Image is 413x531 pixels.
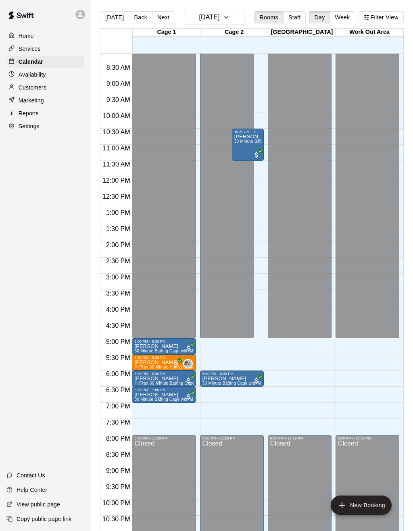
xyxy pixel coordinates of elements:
button: Back [129,11,152,23]
div: 6:30 PM – 7:00 PM: 30 Minute Batting Cage with Machine [132,387,196,403]
p: Copy public page link [17,515,71,523]
span: 7:30 PM [104,419,132,426]
div: Cage 2 [200,29,268,36]
button: Staff [283,11,306,23]
p: View public page [17,500,60,508]
span: [PERSON_NAME] [167,360,209,368]
div: 6:00 PM – 6:30 PM: HitTrax 30 Minute Batting Cage with Machine [132,371,196,387]
span: 30 Minute Batting Cage with Machine [202,381,274,385]
a: Home [6,30,84,42]
div: 10:30 AM – 11:30 AM [234,130,261,134]
button: add [331,496,392,515]
div: [GEOGRAPHIC_DATA] [268,29,336,36]
p: Home [19,32,34,40]
span: 4:30 PM [104,322,132,329]
span: 8:00 PM [104,435,132,442]
span: 4:00 PM [104,306,132,313]
span: 9:30 AM [104,96,132,103]
div: 6:30 PM – 7:00 PM [134,388,193,392]
span: All customers have paid [172,360,180,369]
span: 30 Minute Batting Cage with Machine [134,349,206,353]
button: Next [152,11,175,23]
button: Week [330,11,355,23]
span: 1:00 PM [104,209,132,216]
span: 9:00 AM [104,80,132,87]
div: Cage 1 [133,29,200,36]
span: 3:00 PM [104,274,132,281]
span: 11:00 AM [101,145,132,152]
a: Marketing [6,94,84,106]
a: Services [6,43,84,55]
div: 6:00 PM – 6:30 PM [202,372,261,376]
span: 5:30 PM [104,354,132,361]
span: HitTrax 30 Minute Hitting Lesson [134,365,197,369]
button: Filter View [359,11,404,23]
span: 6:30 PM [104,387,132,394]
div: Work Out Area [336,29,403,36]
a: Availability [6,69,84,81]
p: Services [19,45,41,53]
p: Contact Us [17,471,45,479]
button: Day [309,11,330,23]
span: HitTrax 30 Minute Batting Cage with Machine [134,381,221,385]
span: All customers have paid [252,151,261,159]
span: 11:30 AM [101,161,132,168]
a: Calendar [6,56,84,68]
span: 12:00 PM [100,177,132,184]
span: All customers have paid [185,344,193,352]
a: Reports [6,107,84,119]
a: Settings [6,120,84,132]
div: 8:00 PM – 11:59 PM [270,436,329,440]
div: 6:00 PM – 6:30 PM [134,372,193,376]
p: Calendar [19,58,43,66]
span: 2:30 PM [104,258,132,264]
span: Jason Allaire [186,359,193,369]
button: [DATE] [184,10,244,25]
span: All customers have paid [185,393,193,401]
span: 10:00 AM [101,112,132,119]
span: 7:00 PM [104,403,132,410]
span: 6:00 PM [104,371,132,377]
span: 5:00 PM [104,338,132,345]
div: 5:00 PM – 5:30 PM [134,339,193,344]
div: 5:00 PM – 5:30 PM: Matthew Cary [132,338,196,354]
span: 10:30 PM [100,516,132,523]
p: Help Center [17,486,47,494]
span: 30 Minute Batting Cage with Machine [134,397,206,402]
p: Marketing [19,96,44,104]
button: Rooms [254,11,284,23]
span: 10:30 AM [101,129,132,135]
span: 8:30 AM [104,64,132,71]
span: 3:30 PM [104,290,132,297]
span: All customers have paid [185,377,193,385]
span: 12:30 PM [100,193,132,200]
span: 10:00 PM [100,500,132,506]
div: 8:00 PM – 11:59 PM [202,436,261,440]
span: 9:30 PM [104,483,132,490]
span: 1:30 PM [104,225,132,232]
button: [DATE] [100,11,129,23]
span: 30 Minute Batting Cage with Machine [234,139,306,144]
div: Jason Allaire [183,359,193,369]
div: 5:30 PM – 6:00 PM [134,356,193,360]
p: Settings [19,122,40,130]
a: Customers [6,81,84,94]
div: 5:30 PM – 6:00 PM: Evan Schuster [132,354,196,371]
div: 8:00 PM – 11:59 PM [134,436,193,440]
span: 2:00 PM [104,242,132,248]
div: 10:30 AM – 11:30 AM: 30 Minute Batting Cage with Machine [232,129,264,161]
p: Customers [19,83,46,92]
p: Availability [19,71,46,79]
div: 8:00 PM – 11:59 PM [338,436,397,440]
p: Reports [19,109,39,117]
h6: [DATE] [199,12,219,23]
span: 8:30 PM [104,451,132,458]
div: 6:00 PM – 6:30 PM: Kolton Matney [200,371,264,387]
